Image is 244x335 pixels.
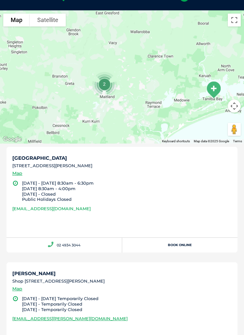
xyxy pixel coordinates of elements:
button: Search [231,29,238,36]
button: Show satellite imagery [30,14,66,27]
div: 2 [89,69,119,99]
a: Book Online [122,238,238,253]
a: [EMAIL_ADDRESS][PERSON_NAME][DOMAIN_NAME] [12,316,128,321]
img: Google [2,135,23,144]
h5: [GEOGRAPHIC_DATA] [12,156,232,160]
button: Map camera controls [228,100,241,113]
a: 02 4934 3044 [6,238,122,253]
button: Drag Pegman onto the map to open Street View [228,123,241,136]
li: [DATE] - [DATE] 8:30am - 6:30pm [DATE] 8:30am - 4:00pm [DATE] - Closed Public Holidays Closed [22,180,232,202]
a: Map [12,170,22,177]
span: Map data ©2025 Google [194,139,229,143]
div: Warners Bay [122,142,143,165]
button: Toggle fullscreen view [228,14,241,27]
h5: [PERSON_NAME] [12,271,232,276]
li: [STREET_ADDRESS][PERSON_NAME] [12,163,232,169]
li: Shop [STREET_ADDRESS][PERSON_NAME] [12,278,232,285]
li: [DATE] - [DATE] Temporarily Closed [DATE] - Temporarily Closed [DATE] - Temporarily Closed [22,296,232,312]
a: [EMAIL_ADDRESS][DOMAIN_NAME] [12,206,91,211]
a: Terms [233,139,242,143]
button: Keyboard shortcuts [162,139,190,144]
a: Click to see this area on Google Maps [2,135,23,144]
a: Map [12,285,22,293]
div: Tanilba Bay [203,78,224,101]
button: Show street map [3,14,30,27]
